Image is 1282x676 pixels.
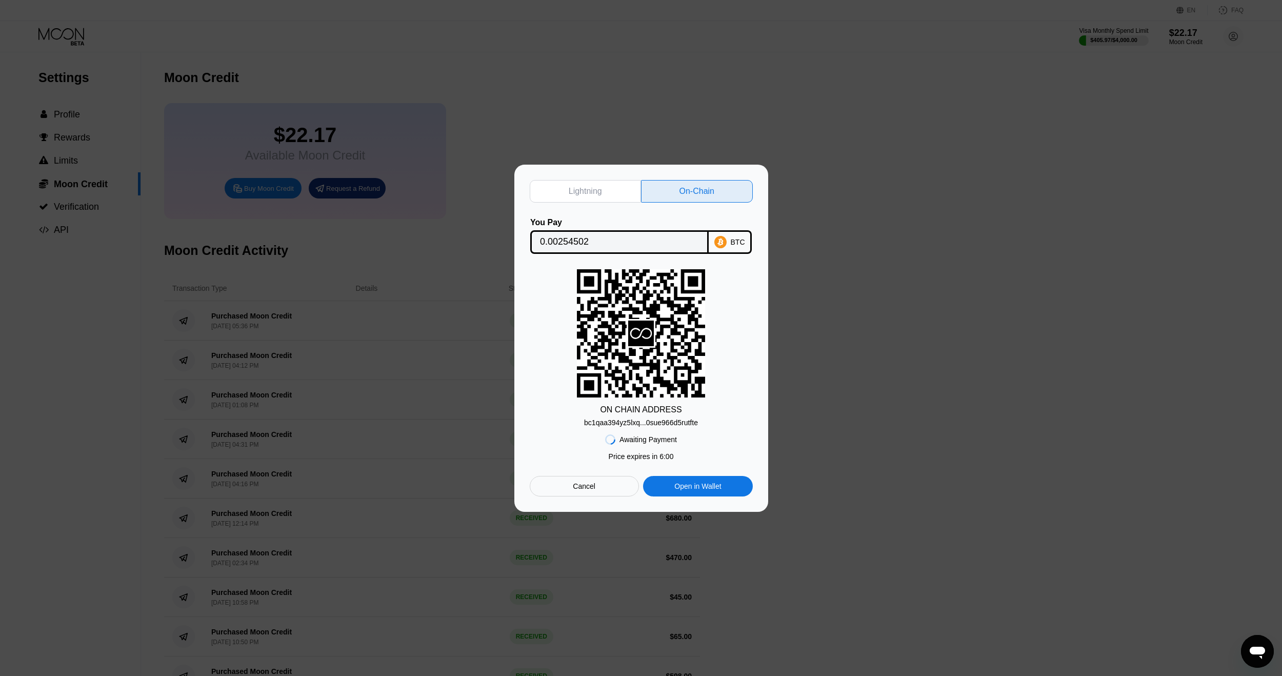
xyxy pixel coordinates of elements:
div: bc1qaa394yz5lxq...0sue966d5rutfte [584,419,698,427]
div: Open in Wallet [674,482,721,491]
div: Price expires in [609,452,674,461]
div: BTC [731,238,745,246]
div: Cancel [573,482,595,491]
div: On-Chain [679,186,714,196]
iframe: Bouton de lancement de la fenêtre de messagerie [1241,635,1274,668]
div: Lightning [569,186,602,196]
div: bc1qaa394yz5lxq...0sue966d5rutfte [584,414,698,427]
div: Lightning [530,180,642,203]
div: On-Chain [641,180,753,203]
div: Awaiting Payment [619,435,677,444]
div: Open in Wallet [643,476,752,496]
div: You PayBTC [530,218,753,254]
div: You Pay [530,218,709,227]
div: ON CHAIN ADDRESS [600,405,682,414]
span: 6 : 00 [659,452,673,461]
div: Cancel [530,476,639,496]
